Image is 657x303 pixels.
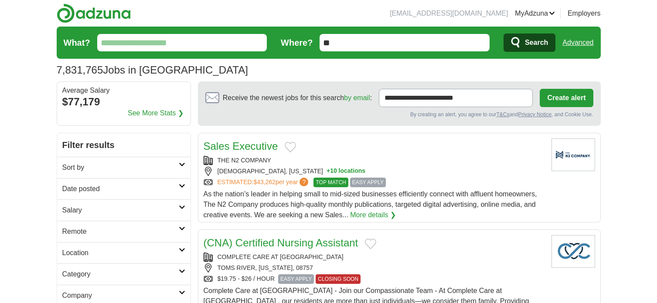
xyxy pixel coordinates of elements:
label: Where? [281,36,313,49]
div: TOMS RIVER, [US_STATE], 08757 [204,263,545,273]
a: T&Cs [496,111,509,118]
a: by email [344,94,370,101]
span: 7,831,765 [57,62,103,78]
h2: Date posted [62,184,179,194]
span: Receive the newest jobs for this search : [223,93,372,103]
a: Location [57,242,191,263]
span: + [327,167,330,176]
a: Remote [57,221,191,242]
h2: Sort by [62,162,179,173]
a: Category [57,263,191,285]
button: Create alert [540,89,593,107]
label: What? [64,36,90,49]
li: [EMAIL_ADDRESS][DOMAIN_NAME] [390,8,508,19]
img: Adzuna logo [57,3,131,23]
span: TOP MATCH [313,178,348,187]
span: $43,262 [253,178,276,185]
span: ? [300,178,308,186]
img: Company logo [551,235,595,268]
button: Add to favorite jobs [365,239,376,249]
button: +10 locations [327,167,365,176]
h2: Filter results [57,133,191,157]
span: Search [525,34,548,51]
button: Search [504,34,555,52]
div: COMPLETE CARE AT [GEOGRAPHIC_DATA] [204,252,545,262]
span: CLOSING SOON [316,274,361,284]
a: Privacy Notice [518,111,551,118]
h2: Location [62,248,179,258]
a: Sort by [57,157,191,178]
a: See More Stats ❯ [128,108,184,118]
h1: Jobs in [GEOGRAPHIC_DATA] [57,64,248,76]
div: By creating an alert, you agree to our and , and Cookie Use. [205,111,593,118]
h2: Company [62,290,179,301]
h2: Remote [62,226,179,237]
div: THE N2 COMPANY [204,156,545,165]
button: Add to favorite jobs [285,142,296,152]
a: More details ❯ [350,210,396,220]
img: Company logo [551,138,595,171]
h2: Salary [62,205,179,215]
a: (CNA) Certified Nursing Assistant [204,237,358,249]
div: [DEMOGRAPHIC_DATA], [US_STATE] [204,167,545,176]
div: $19.75 - $26 / HOUR [204,274,545,284]
h2: Category [62,269,179,279]
a: Sales Executive [204,140,278,152]
span: EASY APPLY [350,178,386,187]
span: EASY APPLY [278,274,314,284]
div: Average Salary [62,87,185,94]
a: Advanced [562,34,593,51]
a: Employers [568,8,601,19]
a: Salary [57,199,191,221]
span: As the nation’s leader in helping small to mid-sized businesses efficiently connect with affluent... [204,190,537,219]
a: MyAdzuna [515,8,555,19]
div: $77,179 [62,94,185,110]
a: Date posted [57,178,191,199]
a: ESTIMATED:$43,262per year? [218,178,310,187]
